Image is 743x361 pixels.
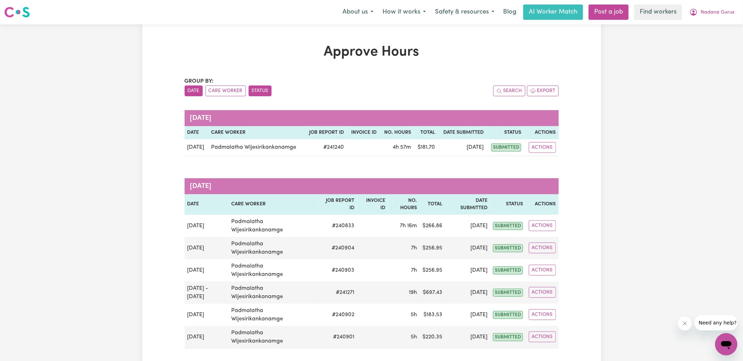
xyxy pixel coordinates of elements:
span: 19 hours [409,290,417,295]
td: [DATE] [185,139,209,156]
td: Padmalatha Wijesirikankanamge [228,326,317,348]
span: 7 hours [411,245,417,251]
th: Status [486,126,524,139]
td: $ 220.35 [420,326,445,348]
button: Actions [529,287,556,298]
caption: [DATE] [185,110,559,126]
td: # 241271 [317,281,357,304]
th: Invoice ID [347,126,380,139]
button: About us [338,5,378,19]
th: Total [414,126,438,139]
button: Safety & resources [430,5,499,19]
th: No. Hours [380,126,414,139]
td: $ 181.70 [414,139,438,156]
button: Actions [529,142,556,153]
th: Date [185,194,229,215]
td: [DATE] - [DATE] [185,281,229,304]
button: Actions [529,220,556,231]
td: Padmalatha Wijesirikankanamge [228,259,317,281]
button: Actions [529,243,556,253]
span: Group by: [185,79,214,84]
td: Padmalatha Wijesirikankanamge [208,139,304,156]
th: No. Hours [388,194,420,215]
span: submitted [493,266,523,274]
iframe: Message from company [695,315,737,330]
th: Invoice ID [357,194,388,215]
th: Care worker [208,126,304,139]
td: Padmalatha Wijesirikankanamge [228,281,317,304]
td: # 240902 [317,304,357,326]
td: # 240833 [317,215,357,237]
caption: [DATE] [185,178,559,194]
button: My Account [685,5,739,19]
td: $ 266.86 [420,215,445,237]
span: submitted [493,289,523,297]
th: Care worker [228,194,317,215]
th: Date Submitted [438,126,487,139]
button: Actions [529,331,556,342]
td: Padmalatha Wijesirikankanamge [228,237,317,259]
a: Blog [499,5,520,20]
td: [DATE] [445,215,490,237]
td: # 240901 [317,326,357,348]
a: Find workers [634,5,682,20]
td: [DATE] [185,326,229,348]
span: submitted [493,333,523,341]
th: Job Report ID [317,194,357,215]
th: Status [490,194,526,215]
th: Job Report ID [304,126,347,139]
td: $ 697.43 [420,281,445,304]
button: Export [527,85,559,96]
img: Careseekers logo [4,6,30,18]
td: [DATE] [185,259,229,281]
span: submitted [491,143,521,151]
td: [DATE] [445,326,490,348]
td: $ 183.53 [420,304,445,326]
button: How it works [378,5,430,19]
span: submitted [493,244,523,252]
button: sort invoices by paid status [249,85,272,96]
th: Date Submitted [445,194,490,215]
button: Search [493,85,525,96]
th: Date [185,126,209,139]
span: 4 hours 57 minutes [393,145,411,150]
td: # 240903 [317,259,357,281]
td: # 241240 [304,139,347,156]
iframe: Close message [678,317,692,330]
span: Nadana Gurus [701,9,734,16]
span: 5 hours [411,334,417,340]
button: sort invoices by date [185,85,203,96]
th: Actions [524,126,558,139]
button: sort invoices by care worker [205,85,246,96]
a: Careseekers logo [4,4,30,20]
td: $ 256.95 [420,259,445,281]
span: 7 hours 16 minutes [400,223,417,229]
td: [DATE] [445,304,490,326]
th: Actions [526,194,558,215]
h1: Approve Hours [185,44,559,60]
td: Padmalatha Wijesirikankanamge [228,215,317,237]
button: Actions [529,265,556,276]
a: Post a job [589,5,629,20]
iframe: Button to launch messaging window [715,333,737,355]
a: AI Worker Match [523,5,583,20]
span: submitted [493,311,523,319]
td: [DATE] [445,281,490,304]
td: Padmalatha Wijesirikankanamge [228,304,317,326]
td: [DATE] [185,237,229,259]
td: [DATE] [438,139,487,156]
td: [DATE] [185,215,229,237]
button: Actions [529,309,556,320]
td: $ 256.95 [420,237,445,259]
td: [DATE] [445,237,490,259]
td: [DATE] [185,304,229,326]
th: Total [420,194,445,215]
span: 7 hours [411,268,417,273]
span: 5 hours [411,312,417,318]
td: # 240904 [317,237,357,259]
span: submitted [493,222,523,230]
td: [DATE] [445,259,490,281]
